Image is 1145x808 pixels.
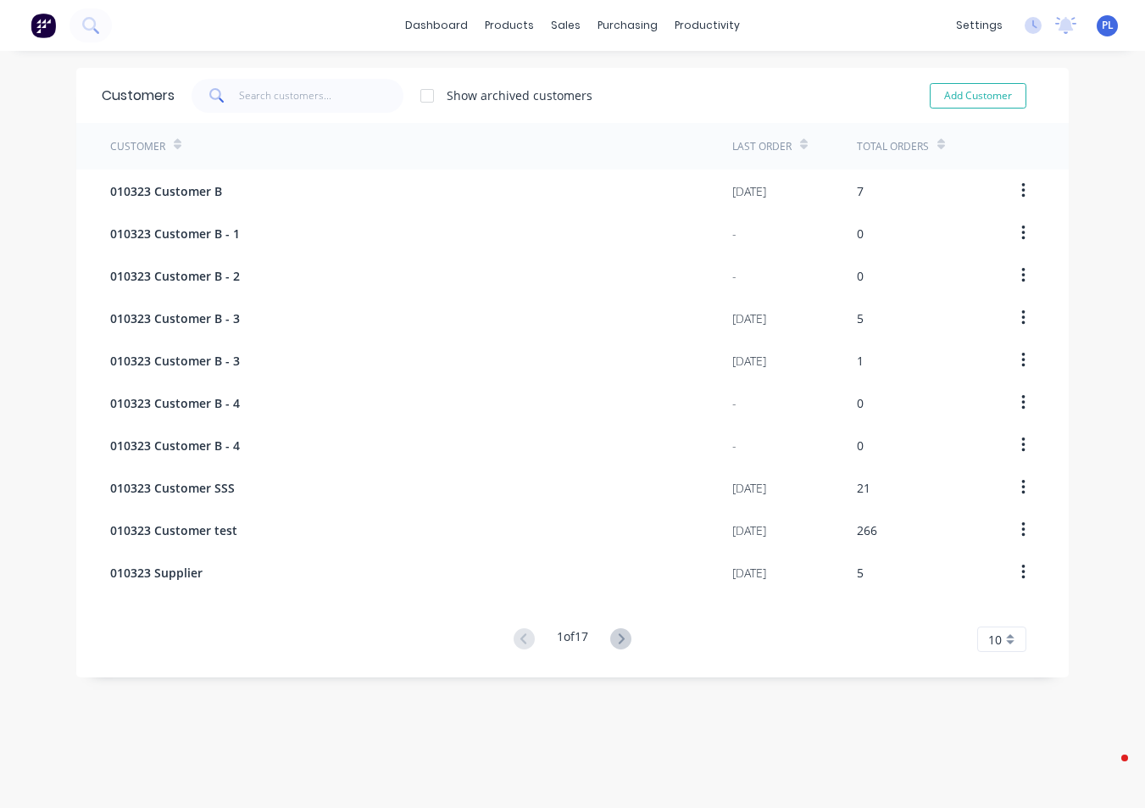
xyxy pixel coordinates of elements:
div: [DATE] [732,352,766,370]
div: 21 [857,479,870,497]
div: sales [542,13,589,38]
div: Last Order [732,139,792,154]
span: 010323 Customer B - 1 [110,225,240,242]
div: [DATE] [732,309,766,327]
div: [DATE] [732,564,766,582]
iframe: Intercom live chat [1087,750,1128,791]
span: 010323 Customer B - 2 [110,267,240,285]
div: 266 [857,521,877,539]
div: Customer [110,139,165,154]
div: - [732,267,736,285]
input: Search customers... [239,79,404,113]
div: [DATE] [732,182,766,200]
div: 7 [857,182,864,200]
button: Add Customer [930,83,1026,109]
div: Show archived customers [447,86,592,104]
span: 010323 Customer B - 4 [110,394,240,412]
div: 1 of 17 [557,627,588,652]
div: products [476,13,542,38]
div: [DATE] [732,521,766,539]
span: 010323 Customer SSS [110,479,235,497]
div: - [732,437,736,454]
span: 010323 Customer B - 3 [110,352,240,370]
span: PL [1102,18,1114,33]
div: productivity [666,13,748,38]
div: 0 [857,437,864,454]
div: 0 [857,267,864,285]
span: 010323 Supplier [110,564,203,582]
div: Total Orders [857,139,929,154]
div: 0 [857,225,864,242]
div: purchasing [589,13,666,38]
span: 010323 Customer B [110,182,222,200]
span: 10 [988,631,1002,649]
span: 010323 Customer test [110,521,237,539]
div: Customers [102,86,175,106]
div: - [732,225,736,242]
div: - [732,394,736,412]
a: dashboard [397,13,476,38]
div: 1 [857,352,864,370]
img: Factory [31,13,56,38]
div: 0 [857,394,864,412]
div: 5 [857,309,864,327]
div: settings [948,13,1011,38]
div: 5 [857,564,864,582]
div: [DATE] [732,479,766,497]
span: 010323 Customer B - 4 [110,437,240,454]
span: 010323 Customer B - 3 [110,309,240,327]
